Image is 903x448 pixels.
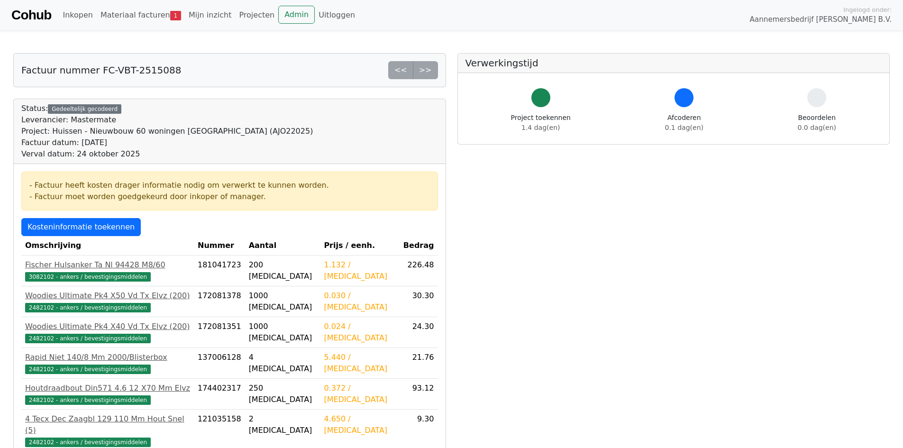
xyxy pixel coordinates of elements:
[185,6,236,25] a: Mijn inzicht
[278,6,315,24] a: Admin
[465,57,882,69] h5: Verwerkingstijd
[25,383,190,405] a: Houtdraadbout Din571 4.6 12 X70 Mm Elvz2482102 - ankers / bevestigingsmiddelen
[665,113,703,133] div: Afcoderen
[194,286,245,317] td: 172081378
[25,413,190,448] a: 4 Tecx Dec Zaagbl 129 110 Mm Hout Snel (5)2482102 - ankers / bevestigingsmiddelen
[194,348,245,379] td: 137006128
[170,11,181,20] span: 1
[511,113,571,133] div: Project toekennen
[235,6,278,25] a: Projecten
[21,114,313,126] div: Leverancier: Mastermate
[97,6,185,25] a: Materiaal facturen1
[324,290,395,313] div: 0.030 / [MEDICAL_DATA]
[25,352,190,375] a: Rapid Niet 140/8 Mm 2000/Blisterbox2482102 - ankers / bevestigingsmiddelen
[249,321,317,344] div: 1000 [MEDICAL_DATA]
[29,180,430,191] div: - Factuur heeft kosten drager informatie nodig om verwerkt te kunnen worden.
[25,259,190,271] div: Fischer Hulsanker Ta Nl 94428 M8/60
[29,191,430,202] div: - Factuur moet worden goedgekeurd door inkoper of manager.
[399,379,438,410] td: 93.12
[749,14,892,25] span: Aannemersbedrijf [PERSON_NAME] B.V.
[194,256,245,286] td: 181041723
[21,236,194,256] th: Omschrijving
[399,236,438,256] th: Bedrag
[59,6,96,25] a: Inkopen
[399,317,438,348] td: 24.30
[798,113,836,133] div: Beoordelen
[249,259,317,282] div: 200 [MEDICAL_DATA]
[25,290,190,313] a: Woodies Ultimate Pk4 X50 Vd Tx Elvz (200)2482102 - ankers / bevestigingsmiddelen
[249,383,317,405] div: 250 [MEDICAL_DATA]
[21,137,313,148] div: Factuur datum: [DATE]
[324,383,395,405] div: 0.372 / [MEDICAL_DATA]
[399,286,438,317] td: 30.30
[324,321,395,344] div: 0.024 / [MEDICAL_DATA]
[194,317,245,348] td: 172081351
[25,365,151,374] span: 2482102 - ankers / bevestigingsmiddelen
[324,352,395,375] div: 5.440 / [MEDICAL_DATA]
[25,395,151,405] span: 2482102 - ankers / bevestigingsmiddelen
[25,413,190,436] div: 4 Tecx Dec Zaagbl 129 110 Mm Hout Snel (5)
[25,259,190,282] a: Fischer Hulsanker Ta Nl 94428 M8/603082102 - ankers / bevestigingsmiddelen
[249,290,317,313] div: 1000 [MEDICAL_DATA]
[11,4,51,27] a: Cohub
[843,5,892,14] span: Ingelogd onder:
[25,383,190,394] div: Houtdraadbout Din571 4.6 12 X70 Mm Elvz
[48,104,121,114] div: Gedeeltelijk gecodeerd
[249,352,317,375] div: 4 [MEDICAL_DATA]
[21,126,313,137] div: Project: Huissen - Nieuwbouw 60 woningen [GEOGRAPHIC_DATA] (AJO22025)
[21,148,313,160] div: Verval datum: 24 oktober 2025
[25,272,151,282] span: 3082102 - ankers / bevestigingsmiddelen
[665,124,703,131] span: 0.1 dag(en)
[25,438,151,447] span: 2482102 - ankers / bevestigingsmiddelen
[320,236,399,256] th: Prijs / eenh.
[521,124,560,131] span: 1.4 dag(en)
[399,256,438,286] td: 226.48
[21,64,181,76] h5: Factuur nummer FC-VBT-2515088
[21,103,313,160] div: Status:
[194,379,245,410] td: 174402317
[245,236,320,256] th: Aantal
[25,352,190,363] div: Rapid Niet 140/8 Mm 2000/Blisterbox
[25,321,190,332] div: Woodies Ultimate Pk4 X40 Vd Tx Elvz (200)
[324,259,395,282] div: 1.132 / [MEDICAL_DATA]
[25,334,151,343] span: 2482102 - ankers / bevestigingsmiddelen
[194,236,245,256] th: Nummer
[25,290,190,302] div: Woodies Ultimate Pk4 X50 Vd Tx Elvz (200)
[798,124,836,131] span: 0.0 dag(en)
[25,321,190,344] a: Woodies Ultimate Pk4 X40 Vd Tx Elvz (200)2482102 - ankers / bevestigingsmiddelen
[324,413,395,436] div: 4.650 / [MEDICAL_DATA]
[315,6,359,25] a: Uitloggen
[399,348,438,379] td: 21.76
[249,413,317,436] div: 2 [MEDICAL_DATA]
[25,303,151,312] span: 2482102 - ankers / bevestigingsmiddelen
[21,218,141,236] a: Kosteninformatie toekennen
